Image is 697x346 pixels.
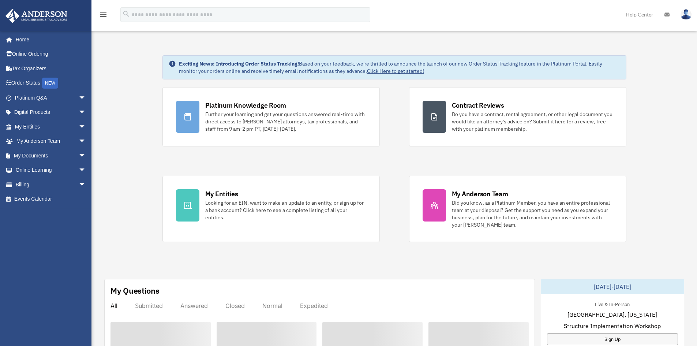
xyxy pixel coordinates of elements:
[452,199,613,228] div: Did you know, as a Platinum Member, you have an entire professional team at your disposal? Get th...
[541,279,684,294] div: [DATE]-[DATE]
[567,310,657,319] span: [GEOGRAPHIC_DATA], [US_STATE]
[122,10,130,18] i: search
[5,32,93,47] a: Home
[79,148,93,163] span: arrow_drop_down
[205,111,366,133] div: Further your learning and get your questions answered real-time with direct access to [PERSON_NAM...
[564,321,661,330] span: Structure Implementation Workshop
[179,60,620,75] div: Based on your feedback, we're thrilled to announce the launch of our new Order Status Tracking fe...
[5,105,97,120] a: Digital Productsarrow_drop_down
[162,87,380,146] a: Platinum Knowledge Room Further your learning and get your questions answered real-time with dire...
[5,177,97,192] a: Billingarrow_drop_down
[205,101,286,110] div: Platinum Knowledge Room
[589,300,636,308] div: Live & In-Person
[5,148,97,163] a: My Documentsarrow_drop_down
[79,177,93,192] span: arrow_drop_down
[79,163,93,178] span: arrow_drop_down
[5,61,97,76] a: Tax Organizers
[5,119,97,134] a: My Entitiesarrow_drop_down
[5,76,97,91] a: Order StatusNEW
[5,134,97,149] a: My Anderson Teamarrow_drop_down
[409,87,626,146] a: Contract Reviews Do you have a contract, rental agreement, or other legal document you would like...
[300,302,328,309] div: Expedited
[79,119,93,134] span: arrow_drop_down
[180,302,208,309] div: Answered
[452,189,508,198] div: My Anderson Team
[205,189,238,198] div: My Entities
[5,192,97,207] a: Events Calendar
[179,60,299,67] strong: Exciting News: Introducing Order Status Tracking!
[547,333,678,345] a: Sign Up
[79,134,93,149] span: arrow_drop_down
[681,9,692,20] img: User Pic
[110,302,117,309] div: All
[5,163,97,178] a: Online Learningarrow_drop_down
[42,78,58,89] div: NEW
[110,285,160,296] div: My Questions
[99,10,108,19] i: menu
[79,105,93,120] span: arrow_drop_down
[262,302,282,309] div: Normal
[367,68,424,74] a: Click Here to get started!
[452,111,613,133] div: Do you have a contract, rental agreement, or other legal document you would like an attorney's ad...
[5,90,97,105] a: Platinum Q&Aarrow_drop_down
[135,302,163,309] div: Submitted
[99,13,108,19] a: menu
[225,302,245,309] div: Closed
[409,176,626,242] a: My Anderson Team Did you know, as a Platinum Member, you have an entire professional team at your...
[5,47,97,62] a: Online Ordering
[452,101,504,110] div: Contract Reviews
[79,90,93,105] span: arrow_drop_down
[205,199,366,221] div: Looking for an EIN, want to make an update to an entity, or sign up for a bank account? Click her...
[162,176,380,242] a: My Entities Looking for an EIN, want to make an update to an entity, or sign up for a bank accoun...
[3,9,70,23] img: Anderson Advisors Platinum Portal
